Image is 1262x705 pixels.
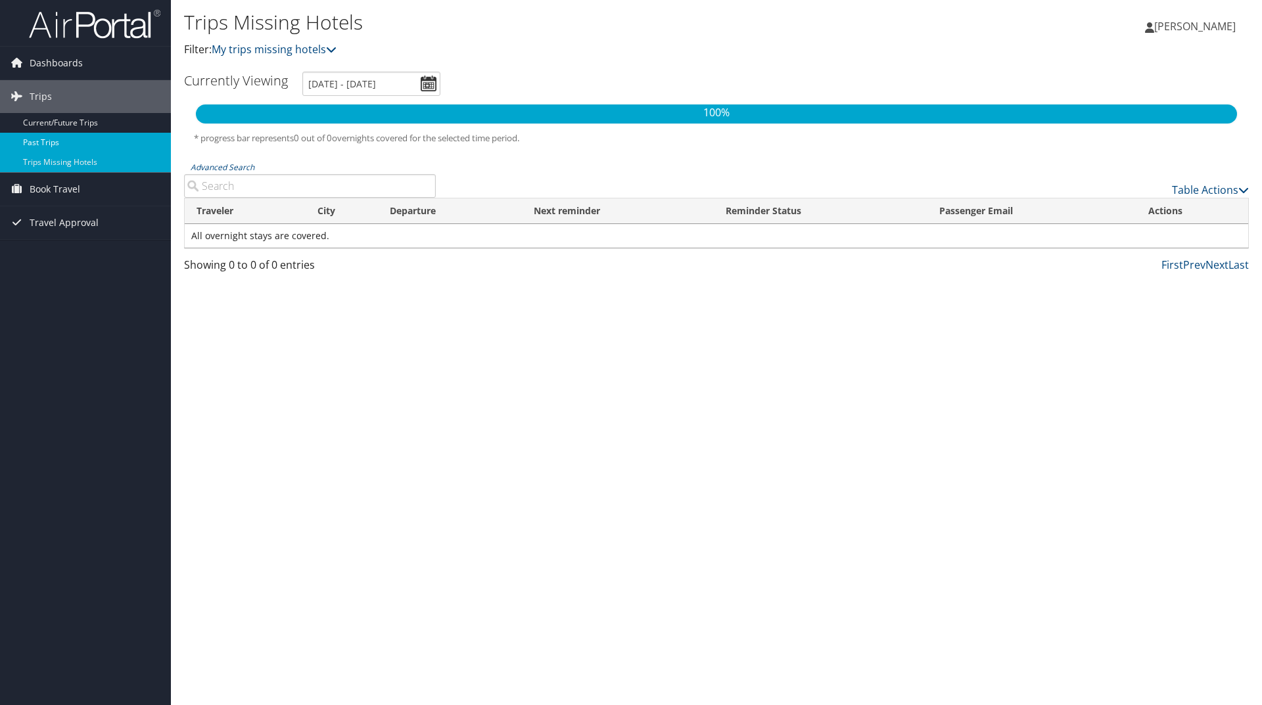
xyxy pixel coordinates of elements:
[306,198,378,224] th: City: activate to sort column ascending
[1228,258,1249,272] a: Last
[184,41,894,58] p: Filter:
[196,104,1237,122] p: 100%
[1172,183,1249,197] a: Table Actions
[1145,7,1249,46] a: [PERSON_NAME]
[185,198,306,224] th: Traveler: activate to sort column ascending
[185,224,1248,248] td: All overnight stays are covered.
[191,162,254,173] a: Advanced Search
[302,72,440,96] input: [DATE] - [DATE]
[1161,258,1183,272] a: First
[184,257,436,279] div: Showing 0 to 0 of 0 entries
[927,198,1136,224] th: Passenger Email: activate to sort column ascending
[1205,258,1228,272] a: Next
[194,132,1239,145] h5: * progress bar represents overnights covered for the selected time period.
[30,80,52,113] span: Trips
[1136,198,1248,224] th: Actions
[522,198,714,224] th: Next reminder
[30,173,80,206] span: Book Travel
[212,42,337,57] a: My trips missing hotels
[378,198,521,224] th: Departure: activate to sort column descending
[184,9,894,36] h1: Trips Missing Hotels
[184,174,436,198] input: Advanced Search
[30,47,83,80] span: Dashboards
[29,9,160,39] img: airportal-logo.png
[1154,19,1236,34] span: [PERSON_NAME]
[1183,258,1205,272] a: Prev
[184,72,288,89] h3: Currently Viewing
[714,198,927,224] th: Reminder Status
[30,206,99,239] span: Travel Approval
[294,132,332,144] span: 0 out of 0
